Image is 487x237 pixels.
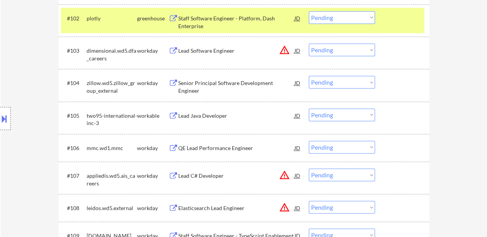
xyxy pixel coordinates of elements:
[178,79,295,94] div: Senior Principal Software Development Engineer
[137,112,169,120] div: workable
[279,45,290,55] button: warning_amber
[137,47,169,55] div: workday
[137,144,169,152] div: workday
[87,204,137,212] div: leidos.wd5.external
[178,204,295,212] div: Elasticsearch Lead Engineer
[294,108,301,122] div: JD
[294,201,301,215] div: JD
[294,43,301,57] div: JD
[279,202,290,213] button: warning_amber
[294,11,301,25] div: JD
[137,79,169,87] div: workday
[294,76,301,90] div: JD
[137,172,169,180] div: workday
[294,141,301,155] div: JD
[178,47,295,55] div: Lead Software Engineer
[67,15,80,22] div: #102
[87,15,137,22] div: plotly
[279,170,290,180] button: warning_amber
[67,204,80,212] div: #108
[178,112,295,120] div: Lead Java Developer
[178,144,295,152] div: QE Lead Performance Engineer
[178,172,295,180] div: Lead C# Developer
[137,204,169,212] div: workday
[178,15,295,30] div: Staff Software Engineer - Platform, Dash Enterprise
[294,169,301,182] div: JD
[137,15,169,22] div: greenhouse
